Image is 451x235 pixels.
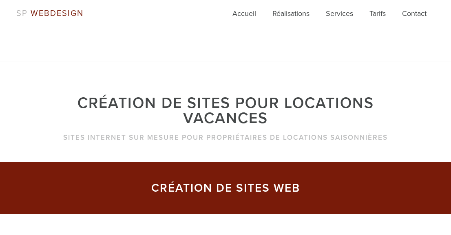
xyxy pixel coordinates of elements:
[42,182,409,194] h3: CRÉATION DE SITES WEB
[402,8,427,25] a: Contact
[31,9,84,18] span: WEBDESIGN
[326,8,353,25] a: Services
[232,8,256,25] a: Accueil
[16,9,84,18] a: SP WEBDESIGN
[16,9,28,18] span: SP
[272,8,310,25] a: Réalisations
[369,8,386,25] a: Tarifs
